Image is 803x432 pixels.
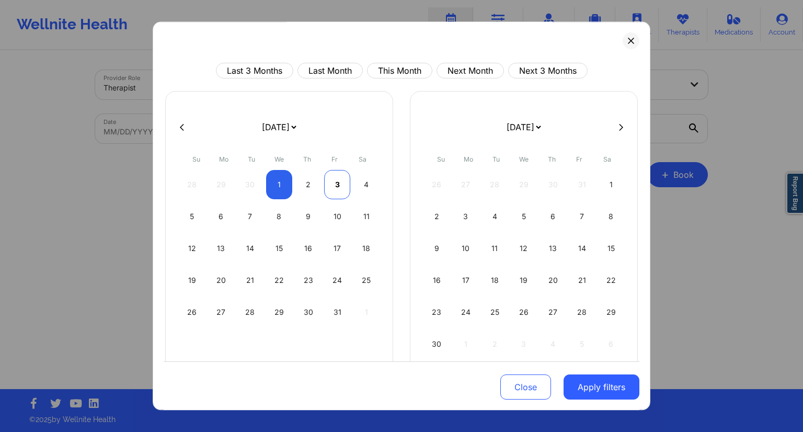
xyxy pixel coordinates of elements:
[295,202,322,231] div: Thu Oct 09 2025
[208,298,235,327] div: Mon Oct 27 2025
[295,170,322,199] div: Thu Oct 02 2025
[598,234,624,263] div: Sat Nov 15 2025
[511,202,537,231] div: Wed Nov 05 2025
[437,63,504,78] button: Next Month
[511,234,537,263] div: Wed Nov 12 2025
[500,374,551,400] button: Close
[237,202,263,231] div: Tue Oct 07 2025
[511,298,537,327] div: Wed Nov 26 2025
[453,266,479,295] div: Mon Nov 17 2025
[481,298,508,327] div: Tue Nov 25 2025
[464,155,473,163] abbr: Monday
[295,234,322,263] div: Thu Oct 16 2025
[353,234,380,263] div: Sat Oct 18 2025
[353,266,380,295] div: Sat Oct 25 2025
[179,298,205,327] div: Sun Oct 26 2025
[295,298,322,327] div: Thu Oct 30 2025
[569,266,595,295] div: Fri Nov 21 2025
[603,155,611,163] abbr: Saturday
[331,155,338,163] abbr: Friday
[423,266,450,295] div: Sun Nov 16 2025
[598,266,624,295] div: Sat Nov 22 2025
[453,234,479,263] div: Mon Nov 10 2025
[208,234,235,263] div: Mon Oct 13 2025
[492,155,500,163] abbr: Tuesday
[179,202,205,231] div: Sun Oct 05 2025
[598,202,624,231] div: Sat Nov 08 2025
[324,202,351,231] div: Fri Oct 10 2025
[266,170,293,199] div: Wed Oct 01 2025
[237,266,263,295] div: Tue Oct 21 2025
[237,234,263,263] div: Tue Oct 14 2025
[297,63,363,78] button: Last Month
[208,202,235,231] div: Mon Oct 06 2025
[569,202,595,231] div: Fri Nov 07 2025
[266,266,293,295] div: Wed Oct 22 2025
[423,202,450,231] div: Sun Nov 02 2025
[576,155,582,163] abbr: Friday
[179,234,205,263] div: Sun Oct 12 2025
[598,170,624,199] div: Sat Nov 01 2025
[324,170,351,199] div: Fri Oct 03 2025
[548,155,556,163] abbr: Thursday
[266,234,293,263] div: Wed Oct 15 2025
[295,266,322,295] div: Thu Oct 23 2025
[453,298,479,327] div: Mon Nov 24 2025
[519,155,529,163] abbr: Wednesday
[266,202,293,231] div: Wed Oct 08 2025
[266,298,293,327] div: Wed Oct 29 2025
[481,266,508,295] div: Tue Nov 18 2025
[569,298,595,327] div: Fri Nov 28 2025
[248,155,255,163] abbr: Tuesday
[324,266,351,295] div: Fri Oct 24 2025
[353,170,380,199] div: Sat Oct 04 2025
[569,234,595,263] div: Fri Nov 14 2025
[540,266,566,295] div: Thu Nov 20 2025
[353,202,380,231] div: Sat Oct 11 2025
[359,155,366,163] abbr: Saturday
[303,155,311,163] abbr: Thursday
[508,63,588,78] button: Next 3 Months
[423,234,450,263] div: Sun Nov 09 2025
[423,298,450,327] div: Sun Nov 23 2025
[598,298,624,327] div: Sat Nov 29 2025
[367,63,432,78] button: This Month
[481,234,508,263] div: Tue Nov 11 2025
[564,374,639,400] button: Apply filters
[324,298,351,327] div: Fri Oct 31 2025
[192,155,200,163] abbr: Sunday
[237,298,263,327] div: Tue Oct 28 2025
[274,155,284,163] abbr: Wednesday
[324,234,351,263] div: Fri Oct 17 2025
[511,266,537,295] div: Wed Nov 19 2025
[437,155,445,163] abbr: Sunday
[423,329,450,359] div: Sun Nov 30 2025
[453,202,479,231] div: Mon Nov 03 2025
[208,266,235,295] div: Mon Oct 20 2025
[179,266,205,295] div: Sun Oct 19 2025
[540,234,566,263] div: Thu Nov 13 2025
[216,63,293,78] button: Last 3 Months
[481,202,508,231] div: Tue Nov 04 2025
[540,202,566,231] div: Thu Nov 06 2025
[540,298,566,327] div: Thu Nov 27 2025
[219,155,228,163] abbr: Monday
